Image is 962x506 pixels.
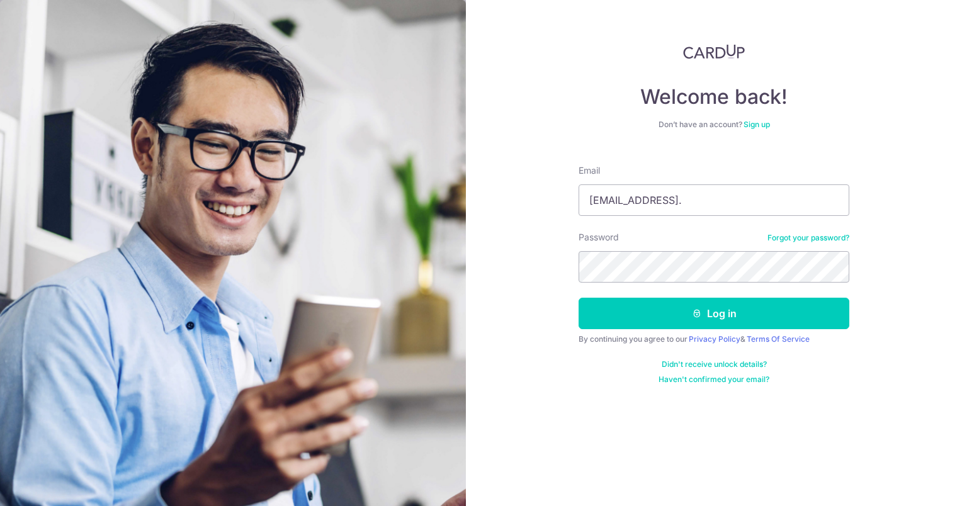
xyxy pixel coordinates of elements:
[579,164,600,177] label: Email
[579,120,849,130] div: Don’t have an account?
[689,334,740,344] a: Privacy Policy
[662,359,767,369] a: Didn't receive unlock details?
[744,120,770,129] a: Sign up
[767,233,849,243] a: Forgot your password?
[579,231,619,244] label: Password
[579,84,849,110] h4: Welcome back!
[659,374,769,385] a: Haven't confirmed your email?
[747,334,810,344] a: Terms Of Service
[579,334,849,344] div: By continuing you agree to our &
[579,184,849,216] input: Enter your Email
[579,298,849,329] button: Log in
[683,44,745,59] img: CardUp Logo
